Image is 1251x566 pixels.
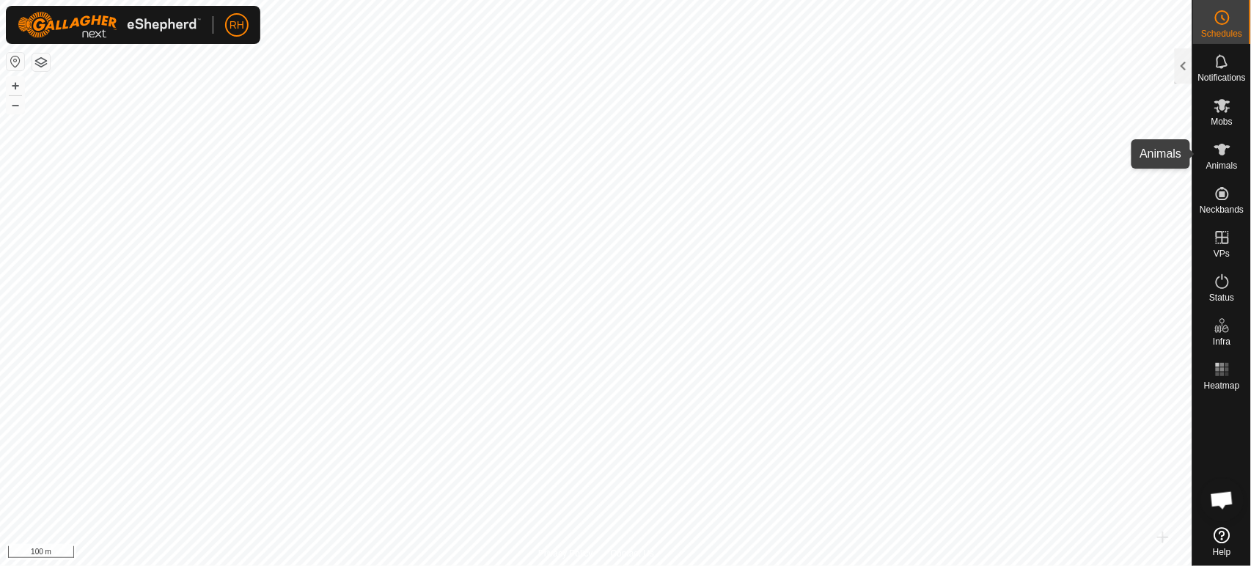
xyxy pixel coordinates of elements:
span: Mobs [1211,117,1233,126]
span: Neckbands [1200,205,1244,214]
button: – [7,96,24,114]
button: Reset Map [7,53,24,70]
span: Help [1213,548,1231,556]
a: Open chat [1200,478,1244,522]
a: Help [1193,521,1251,562]
a: Contact Us [611,547,654,560]
span: Schedules [1201,29,1242,38]
span: VPs [1214,249,1230,258]
a: Privacy Policy [538,547,593,560]
img: Gallagher Logo [18,12,201,38]
span: Status [1209,293,1234,302]
span: Notifications [1198,73,1246,82]
button: + [7,77,24,95]
span: Animals [1206,161,1238,170]
button: Map Layers [32,54,50,71]
span: RH [230,18,244,33]
span: Infra [1213,337,1230,346]
span: Heatmap [1204,381,1240,390]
